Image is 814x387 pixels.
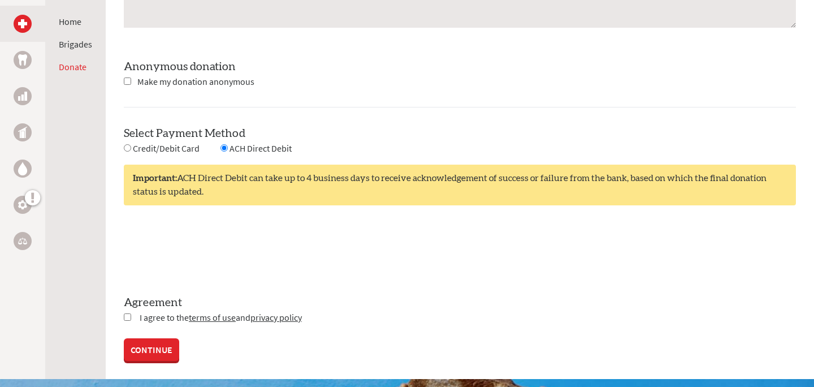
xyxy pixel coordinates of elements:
a: Medical [14,15,32,33]
label: Agreement [124,295,796,311]
span: Make my donation anonymous [137,76,254,87]
img: Water [18,162,27,175]
li: Brigades [59,37,92,51]
a: Engineering [14,196,32,214]
li: Donate [59,60,92,74]
div: ACH Direct Debit can take up to 4 business days to receive acknowledgement of success or failure ... [124,165,796,205]
span: Credit/Debit Card [133,143,200,154]
img: Legal Empowerment [18,238,27,244]
img: Dental [18,54,27,65]
a: Water [14,160,32,178]
a: Dental [14,51,32,69]
a: privacy policy [250,312,302,323]
a: Home [59,16,81,27]
iframe: reCAPTCHA [124,228,296,272]
img: Business [18,92,27,101]
span: I agree to the and [140,312,302,323]
img: Engineering [18,200,27,209]
a: Donate [59,61,86,72]
a: CONTINUE [124,338,179,361]
a: Business [14,87,32,105]
li: Home [59,15,92,28]
label: Select Payment Method [124,128,245,139]
img: Public Health [18,127,27,138]
span: ACH Direct Debit [230,143,292,154]
img: Medical [18,19,27,28]
a: Public Health [14,123,32,141]
a: terms of use [189,312,236,323]
a: Legal Empowerment [14,232,32,250]
label: Anonymous donation [124,61,236,72]
a: Brigades [59,38,92,50]
strong: Important: [133,174,177,183]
